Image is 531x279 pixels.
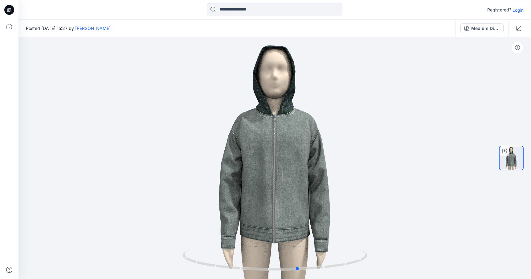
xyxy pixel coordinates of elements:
p: Login [513,7,524,13]
div: Medium Dirty [471,25,500,32]
a: [PERSON_NAME] [75,26,111,31]
img: turntable-18-09-2025-19:27:27 [500,146,523,170]
span: Posted [DATE] 15:27 by [26,25,111,31]
p: Registered? [487,6,511,14]
button: Medium Dirty [460,23,504,33]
